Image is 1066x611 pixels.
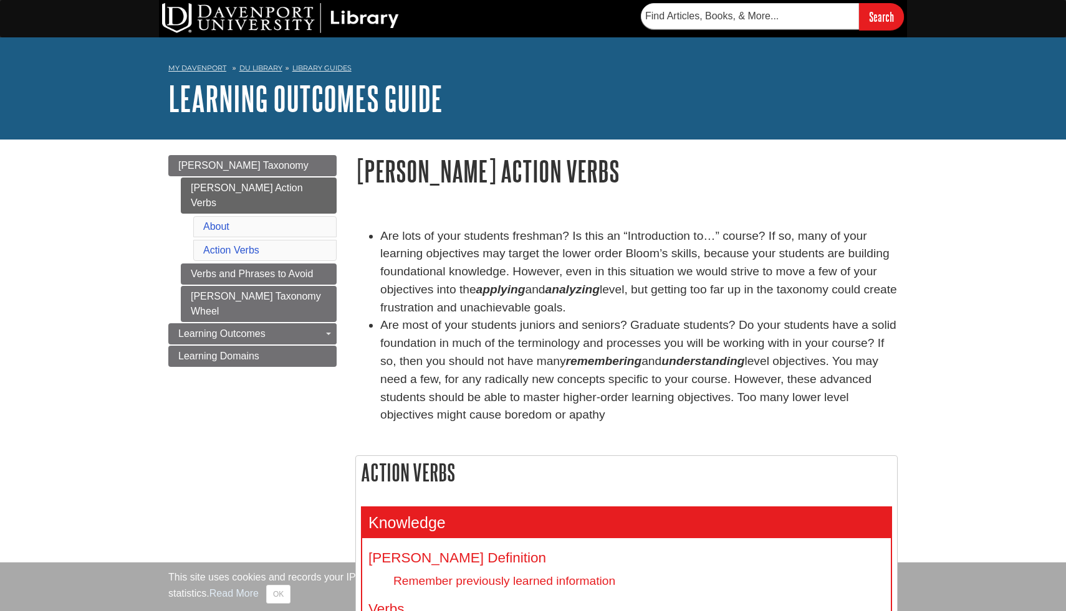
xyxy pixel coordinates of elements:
h4: [PERSON_NAME] Definition [368,551,885,566]
a: DU Library [239,64,282,72]
div: Guide Page Menu [168,155,337,367]
dd: Remember previously learned information [393,572,885,589]
strong: applying [476,283,526,296]
input: Find Articles, Books, & More... [641,3,859,29]
li: Are most of your students juniors and seniors? Graduate students? Do your students have a solid f... [380,316,898,424]
a: Action Verbs [203,245,259,255]
a: My Davenport [168,63,226,73]
a: [PERSON_NAME] Taxonomy [168,155,337,176]
h2: Action Verbs [356,456,897,489]
span: Learning Domains [178,351,259,361]
a: About [203,221,229,232]
li: Are lots of your students freshman? Is this an “Introduction to…” course? If so, many of your lea... [380,227,898,317]
a: Library Guides [292,64,352,72]
form: Searches DU Library's articles, books, and more [641,3,904,30]
nav: breadcrumb [168,60,898,80]
em: understanding [661,354,744,367]
h3: Knowledge [362,508,891,538]
a: Learning Domains [168,346,337,367]
a: [PERSON_NAME] Taxonomy Wheel [181,286,337,322]
button: Close [266,585,291,604]
a: Learning Outcomes Guide [168,79,443,118]
em: remembering [566,354,642,367]
span: Learning Outcomes [178,328,266,339]
h1: [PERSON_NAME] Action Verbs [355,155,898,187]
div: This site uses cookies and records your IP address for usage statistics. Additionally, we use Goo... [168,570,898,604]
strong: analyzing [545,283,600,296]
img: DU Library [162,3,399,33]
span: [PERSON_NAME] Taxonomy [178,160,309,171]
a: Read More [209,588,259,599]
a: [PERSON_NAME] Action Verbs [181,178,337,214]
input: Search [859,3,904,30]
a: Verbs and Phrases to Avoid [181,263,337,285]
a: Learning Outcomes [168,323,337,344]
